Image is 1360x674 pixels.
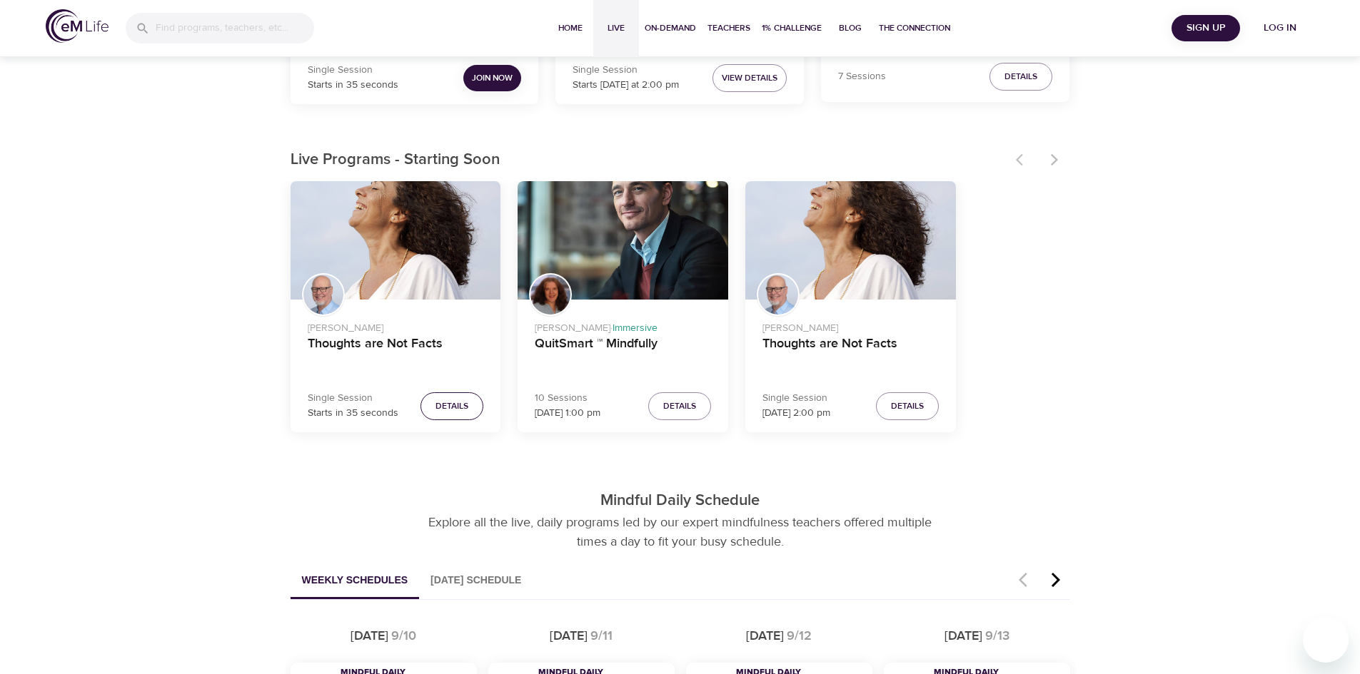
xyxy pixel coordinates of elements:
[550,627,588,645] div: [DATE]
[663,399,696,414] span: Details
[787,627,812,645] div: 9/12
[291,563,420,599] button: Weekly Schedules
[762,336,939,370] h4: Thoughts are Not Facts
[535,315,711,336] p: [PERSON_NAME] ·
[535,406,600,421] p: [DATE] 1:00 pm
[535,336,711,370] h4: QuitSmart ™ Mindfully
[308,315,484,336] p: [PERSON_NAME]
[518,181,728,300] button: QuitSmart ™ Mindfully
[1303,617,1349,663] iframe: Button to launch messaging window
[291,148,1007,172] p: Live Programs - Starting Soon
[156,13,314,44] input: Find programs, teachers, etc...
[279,489,1082,513] p: Mindful Daily Schedule
[707,21,750,36] span: Teachers
[46,9,109,43] img: logo
[722,71,777,86] span: View Details
[590,627,613,645] div: 9/11
[391,627,416,645] div: 9/10
[308,63,398,78] p: Single Session
[762,391,830,406] p: Single Session
[1172,15,1240,41] button: Sign Up
[413,513,948,551] p: Explore all the live, daily programs led by our expert mindfulness teachers offered multiple time...
[762,406,830,421] p: [DATE] 2:00 pm
[985,627,1009,645] div: 9/13
[291,181,501,300] button: Thoughts are Not Facts
[762,315,939,336] p: [PERSON_NAME]
[573,63,679,78] p: Single Session
[838,69,886,84] p: 7 Sessions
[648,392,711,420] button: Details
[945,627,982,645] div: [DATE]
[535,391,600,406] p: 10 Sessions
[308,391,398,406] p: Single Session
[308,336,484,370] h4: Thoughts are Not Facts
[308,78,398,93] p: Starts in 35 seconds
[1004,69,1037,84] span: Details
[573,78,679,93] p: Starts [DATE] at 2:00 pm
[613,322,658,335] span: Immersive
[876,392,939,420] button: Details
[746,627,784,645] div: [DATE]
[599,21,633,36] span: Live
[553,21,588,36] span: Home
[712,64,787,92] button: View Details
[419,563,533,599] button: [DATE] Schedule
[891,399,924,414] span: Details
[472,71,513,86] span: Join Now
[308,406,398,421] p: Starts in 35 seconds
[1251,19,1309,37] span: Log in
[351,627,388,645] div: [DATE]
[762,21,822,36] span: 1% Challenge
[463,65,521,91] button: Join Now
[989,63,1052,91] button: Details
[1246,15,1314,41] button: Log in
[420,392,483,420] button: Details
[879,21,950,36] span: The Connection
[645,21,696,36] span: On-Demand
[435,399,468,414] span: Details
[833,21,867,36] span: Blog
[745,181,956,300] button: Thoughts are Not Facts
[1177,19,1234,37] span: Sign Up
